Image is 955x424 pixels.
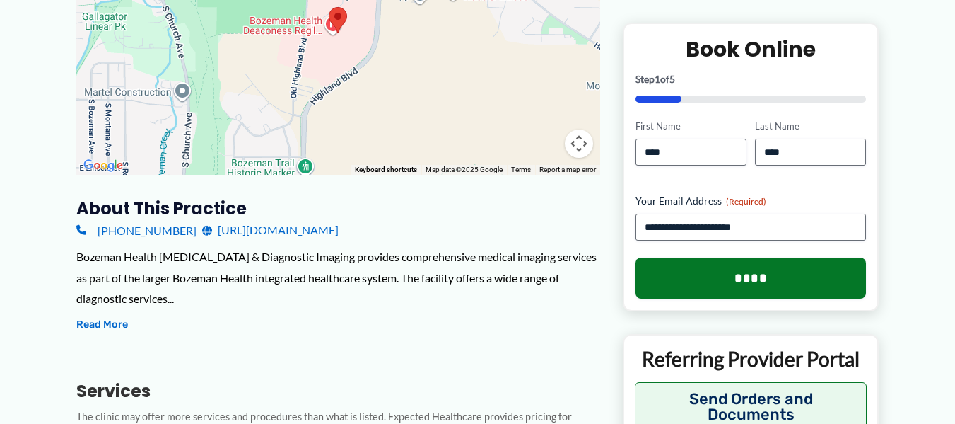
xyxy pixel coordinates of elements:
h3: Services [76,380,600,402]
label: Your Email Address [635,194,867,208]
img: Google [80,156,127,175]
span: Map data ©2025 Google [426,166,503,173]
button: Read More [76,316,128,333]
p: Step of [635,74,867,84]
span: 5 [669,73,675,85]
button: Map camera controls [565,130,593,158]
p: Referring Provider Portal [635,346,867,372]
span: 1 [655,73,660,85]
label: Last Name [755,120,866,133]
a: [URL][DOMAIN_NAME] [202,219,339,241]
div: Bozeman Health [MEDICAL_DATA] & Diagnostic Imaging provides comprehensive medical imaging service... [76,246,600,309]
a: Report a map error [539,166,596,173]
button: Keyboard shortcuts [355,165,417,175]
h2: Book Online [635,35,867,63]
span: (Required) [726,196,766,207]
label: First Name [635,120,746,133]
h3: About this practice [76,197,600,219]
a: Open this area in Google Maps (opens a new window) [80,156,127,175]
a: Terms (opens in new tab) [511,166,531,173]
a: [PHONE_NUMBER] [76,219,197,241]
